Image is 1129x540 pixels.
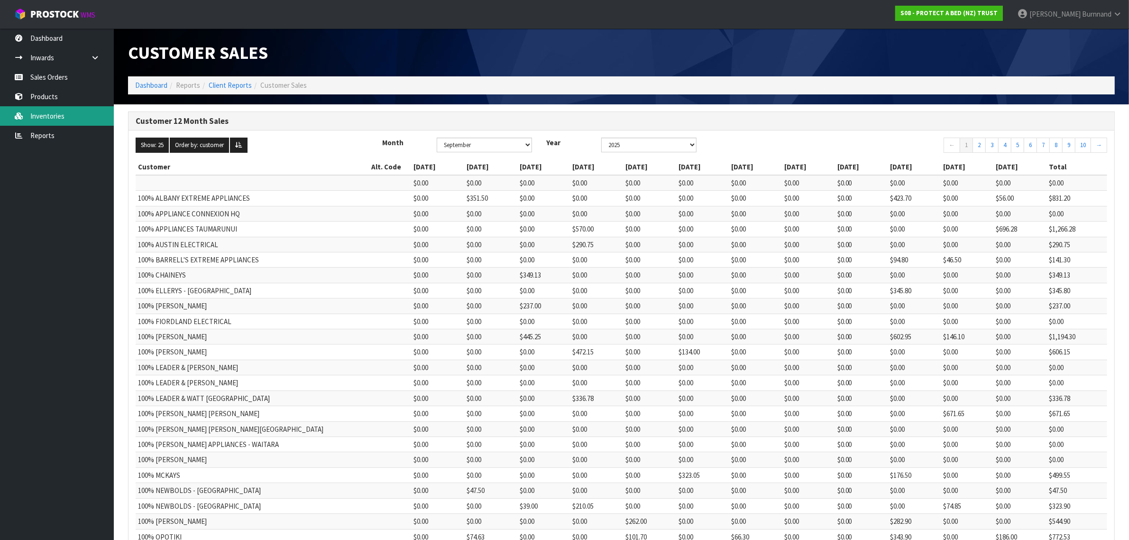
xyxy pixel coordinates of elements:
td: $0.00 [412,360,465,375]
td: $0.00 [729,360,782,375]
td: $0.00 [994,421,1047,437]
td: $0.00 [570,283,623,298]
th: [DATE] [623,159,676,175]
td: $0.00 [623,268,676,283]
td: $0.00 [464,406,517,421]
td: $0.00 [623,222,676,237]
td: $0.00 [782,298,835,314]
td: $0.00 [517,391,570,406]
td: $0.00 [623,344,676,360]
th: [DATE] [570,159,623,175]
td: $0.00 [994,268,1047,283]
td: $0.00 [994,344,1047,360]
td: 100% ELLERYS - [GEOGRAPHIC_DATA] [136,283,369,298]
td: $423.70 [888,191,941,206]
a: 4 [998,138,1011,153]
td: $0.00 [729,283,782,298]
td: $0.00 [517,406,570,421]
td: $0.00 [517,437,570,452]
td: $0.00 [994,206,1047,221]
th: Total [1046,159,1107,175]
td: $0.00 [412,191,465,206]
td: $0.00 [676,283,729,298]
th: [DATE] [835,159,888,175]
td: $0.00 [1046,375,1107,391]
td: $0.00 [835,252,888,267]
td: $0.00 [782,252,835,267]
td: $0.00 [888,268,941,283]
td: $0.00 [464,344,517,360]
small: WMS [81,10,95,19]
td: $0.00 [835,283,888,298]
td: $0.00 [1046,314,1107,329]
td: $0.00 [729,391,782,406]
td: $0.00 [676,237,729,252]
td: $0.00 [676,406,729,421]
td: $0.00 [623,437,676,452]
td: $0.00 [570,375,623,391]
td: 100% [PERSON_NAME] APPLIANCES - WAITARA [136,437,369,452]
td: $0.00 [676,391,729,406]
td: $0.00 [835,191,888,206]
td: $0.00 [412,329,465,344]
td: $0.00 [676,375,729,391]
td: $0.00 [412,437,465,452]
td: $696.28 [994,222,1047,237]
td: $0.00 [888,206,941,221]
td: $606.15 [1046,344,1107,360]
td: $0.00 [517,344,570,360]
td: $602.95 [888,329,941,344]
td: $0.00 [412,344,465,360]
td: $0.00 [994,283,1047,298]
td: $0.00 [464,314,517,329]
td: $0.00 [623,360,676,375]
a: 1 [960,138,973,153]
td: $445.25 [517,329,570,344]
a: 6 [1024,138,1037,153]
td: 100% LEADER & WATT [GEOGRAPHIC_DATA] [136,391,369,406]
td: $336.78 [570,391,623,406]
td: $0.00 [412,252,465,267]
td: $0.00 [464,237,517,252]
td: $0.00 [676,222,729,237]
td: 100% APPLIANCE CONNEXION HQ [136,206,369,221]
td: $0.00 [464,437,517,452]
th: [DATE] [782,159,835,175]
td: $0.00 [676,191,729,206]
td: 100% [PERSON_NAME] [136,329,369,344]
td: $336.78 [1046,391,1107,406]
td: $0.00 [570,206,623,221]
td: $0.00 [570,406,623,421]
td: 100% [PERSON_NAME] [PERSON_NAME][GEOGRAPHIC_DATA] [136,421,369,437]
td: $0.00 [1046,437,1107,452]
th: [DATE] [517,159,570,175]
td: 100% LEADER & [PERSON_NAME] [136,360,369,375]
td: $0.00 [570,175,623,191]
td: $0.00 [941,268,994,283]
td: $0.00 [835,268,888,283]
td: $0.00 [888,421,941,437]
td: $0.00 [729,222,782,237]
td: $0.00 [464,375,517,391]
td: $0.00 [729,191,782,206]
td: $0.00 [464,222,517,237]
td: $0.00 [623,329,676,344]
td: $0.00 [464,175,517,191]
td: $0.00 [941,237,994,252]
td: $0.00 [623,252,676,267]
a: 2 [973,138,986,153]
td: $0.00 [412,314,465,329]
td: $0.00 [835,237,888,252]
td: $0.00 [676,268,729,283]
a: → [1091,138,1107,153]
td: $0.00 [623,191,676,206]
td: $0.00 [888,298,941,314]
td: $345.80 [1046,283,1107,298]
td: $0.00 [729,314,782,329]
td: $0.00 [994,375,1047,391]
td: $0.00 [782,360,835,375]
td: $0.00 [464,452,517,467]
td: $0.00 [941,206,994,221]
td: $0.00 [782,391,835,406]
a: 9 [1062,138,1075,153]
